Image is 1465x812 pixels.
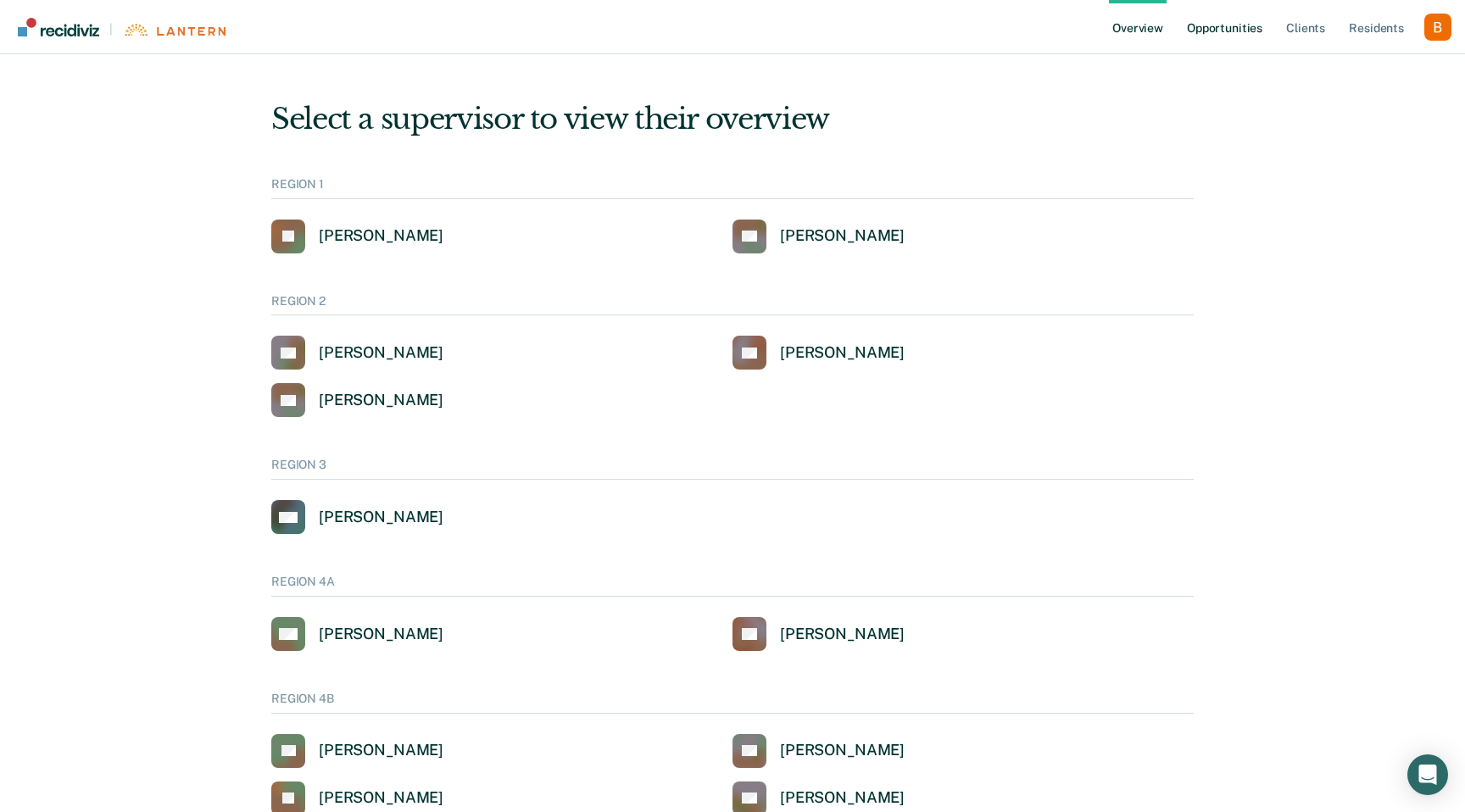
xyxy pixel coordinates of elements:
[732,220,905,253] a: [PERSON_NAME]
[319,508,443,527] div: [PERSON_NAME]
[271,102,1194,136] div: Select a supervisor to view their overview
[271,500,443,534] a: [PERSON_NAME]
[271,177,1194,199] div: REGION 1
[99,22,123,36] span: |
[319,343,443,363] div: [PERSON_NAME]
[271,220,443,253] a: [PERSON_NAME]
[271,458,1194,480] div: REGION 3
[319,788,443,808] div: [PERSON_NAME]
[1407,754,1448,795] div: Open Intercom Messenger
[732,336,905,370] a: [PERSON_NAME]
[271,575,1194,597] div: REGION 4A
[271,617,443,651] a: [PERSON_NAME]
[780,788,905,808] div: [PERSON_NAME]
[271,734,443,768] a: [PERSON_NAME]
[732,617,905,651] a: [PERSON_NAME]
[319,625,443,644] div: [PERSON_NAME]
[780,625,905,644] div: [PERSON_NAME]
[271,294,1194,316] div: REGION 2
[271,336,443,370] a: [PERSON_NAME]
[780,741,905,760] div: [PERSON_NAME]
[319,226,443,246] div: [PERSON_NAME]
[319,741,443,760] div: [PERSON_NAME]
[123,24,226,36] img: Lantern
[732,734,905,768] a: [PERSON_NAME]
[18,18,99,36] img: Recidiviz
[271,692,1194,714] div: REGION 4B
[780,343,905,363] div: [PERSON_NAME]
[319,391,443,410] div: [PERSON_NAME]
[271,383,443,417] a: [PERSON_NAME]
[1424,14,1451,41] button: Profile dropdown button
[780,226,905,246] div: [PERSON_NAME]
